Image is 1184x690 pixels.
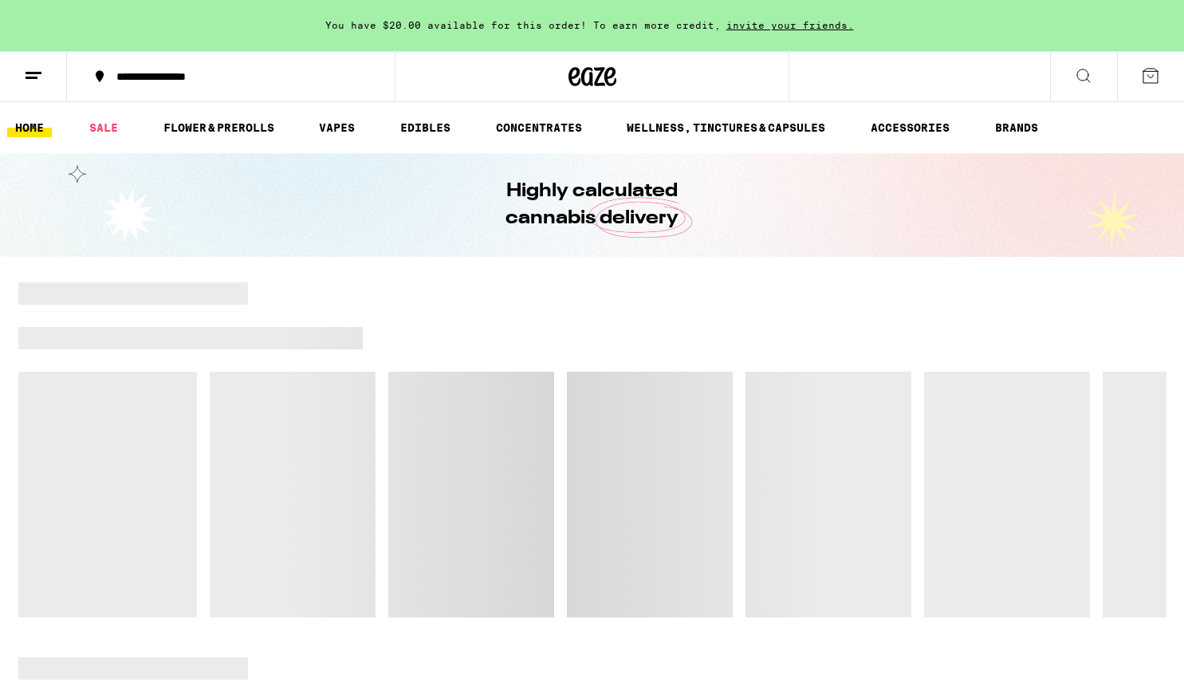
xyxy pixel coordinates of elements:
a: HOME [7,118,52,137]
span: You have $20.00 available for this order! To earn more credit, [325,20,721,30]
a: SALE [81,118,126,137]
a: ACCESSORIES [863,118,958,137]
span: invite your friends. [721,20,859,30]
a: VAPES [311,118,363,137]
h1: Highly calculated cannabis delivery [461,178,724,232]
a: WELLNESS, TINCTURES & CAPSULES [619,118,833,137]
a: EDIBLES [392,118,458,137]
a: BRANDS [987,118,1046,137]
a: CONCENTRATES [488,118,590,137]
a: FLOWER & PREROLLS [155,118,282,137]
